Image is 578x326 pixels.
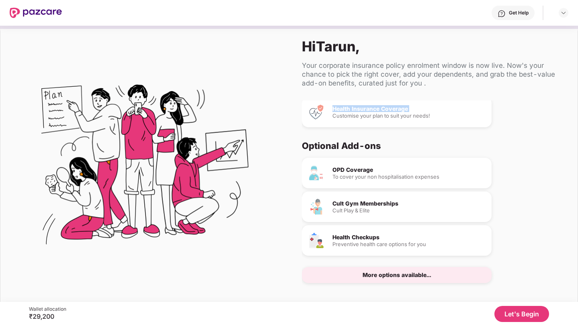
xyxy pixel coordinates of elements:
[509,10,529,16] div: Get Help
[560,10,567,16] img: svg+xml;base64,PHN2ZyBpZD0iRHJvcGRvd24tMzJ4MzIiIHhtbG5zPSJodHRwOi8vd3d3LnczLm9yZy8yMDAwL3N2ZyIgd2...
[332,174,485,179] div: To cover your non hospitalisation expenses
[332,234,485,240] div: Health Checkups
[332,113,485,118] div: Customise your plan to suit your needs!
[332,167,485,173] div: OPD Coverage
[363,272,431,278] div: More options available...
[498,10,506,18] img: svg+xml;base64,PHN2ZyBpZD0iSGVscC0zMngzMiIgeG1sbnM9Imh0dHA6Ly93d3cudzMub3JnLzIwMDAvc3ZnIiB3aWR0aD...
[494,306,549,322] button: Let's Begin
[308,199,324,215] img: Cult Gym Memberships
[332,106,485,112] div: Health Insurance Coverage
[332,201,485,206] div: Cult Gym Memberships
[308,104,324,120] img: Health Insurance Coverage
[332,242,485,247] div: Preventive health care options for you
[41,64,248,271] img: Flex Benefits Illustration
[308,165,324,181] img: OPD Coverage
[10,8,62,18] img: New Pazcare Logo
[29,312,66,320] div: ₹29,200
[29,306,66,312] div: Wallet allocation
[308,232,324,249] img: Health Checkups
[302,140,558,151] div: Optional Add-ons
[302,61,565,88] div: Your corporate insurance policy enrolment window is now live. Now's your chance to pick the right...
[332,208,485,213] div: Cult Play & Elite
[302,38,565,55] div: Hi Tarun ,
